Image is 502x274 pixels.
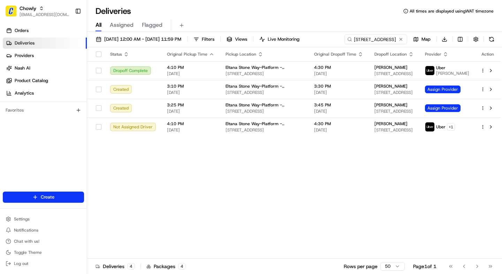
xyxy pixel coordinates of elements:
[14,261,28,266] span: Log out
[20,12,69,17] button: [EMAIL_ADDRESS][DOMAIN_NAME]
[3,88,87,99] a: Analytics
[104,36,181,42] span: [DATE] 12:00 AM - [DATE] 11:59 PM
[436,65,446,71] span: Uber
[110,51,122,57] span: Status
[425,104,461,112] span: Assign Provider
[314,65,363,70] span: 4:30 PM
[226,71,303,76] span: [STREET_ADDRESS]
[226,102,303,108] span: Eltana Stone Way-Platform - 3920StoneWayNSeattle
[96,263,135,270] div: Deliveries
[15,78,48,84] span: Product Catalog
[3,225,84,235] button: Notifications
[3,236,84,246] button: Chat with us!
[3,105,84,116] div: Favorites
[167,65,214,70] span: 4:10 PM
[15,65,30,71] span: Nash AI
[425,51,441,57] span: Provider
[14,239,39,244] span: Chat with us!
[226,65,303,70] span: Eltana Stone Way-Platform - 3920StoneWayNSeattle
[314,51,356,57] span: Original Dropoff Time
[3,259,84,268] button: Log out
[146,263,186,270] div: Packages
[425,86,461,93] span: Assign Provider
[41,194,54,200] span: Create
[3,3,72,19] button: ChowlyChowly[EMAIL_ADDRESS][DOMAIN_NAME]
[374,102,408,108] span: [PERSON_NAME]
[15,27,29,34] span: Orders
[314,90,363,95] span: [DATE]
[226,108,303,114] span: [STREET_ADDRESS]
[96,6,131,17] h1: Deliveries
[344,34,407,44] input: Type to search
[14,227,38,233] span: Notifications
[487,34,496,44] button: Refresh
[167,102,214,108] span: 3:25 PM
[314,71,363,76] span: [DATE]
[226,51,256,57] span: Pickup Location
[15,53,34,59] span: Providers
[3,248,84,257] button: Toggle Theme
[167,71,214,76] span: [DATE]
[226,83,303,89] span: Eltana Stone Way-Platform - 3920StoneWayNSeattle
[178,263,186,269] div: 4
[15,90,34,96] span: Analytics
[167,108,214,114] span: [DATE]
[425,122,434,131] img: uber-new-logo.jpeg
[374,127,414,133] span: [STREET_ADDRESS]
[256,34,303,44] button: Live Monitoring
[374,51,407,57] span: Dropoff Location
[20,5,36,12] button: Chowly
[374,71,414,76] span: [STREET_ADDRESS]
[14,216,30,222] span: Settings
[167,90,214,95] span: [DATE]
[6,6,17,17] img: Chowly
[190,34,218,44] button: Filters
[167,83,214,89] span: 3:10 PM
[202,36,214,42] span: Filters
[314,83,363,89] span: 3:30 PM
[3,25,87,36] a: Orders
[314,121,363,127] span: 4:30 PM
[14,250,42,255] span: Toggle Theme
[15,40,35,46] span: Deliveries
[374,90,414,95] span: [STREET_ADDRESS]
[167,51,207,57] span: Original Pickup Time
[167,127,214,133] span: [DATE]
[410,8,494,14] span: All times are displayed using WAT timezone
[425,66,434,75] img: uber-new-logo.jpeg
[3,214,84,224] button: Settings
[413,263,436,270] div: Page 1 of 1
[314,108,363,114] span: [DATE]
[268,36,299,42] span: Live Monitoring
[226,90,303,95] span: [STREET_ADDRESS]
[410,34,434,44] button: Map
[3,75,87,86] a: Product Catalog
[93,34,184,44] button: [DATE] 12:00 AM - [DATE] 11:59 PM
[110,21,134,29] span: Assigned
[374,83,408,89] span: [PERSON_NAME]
[96,21,101,29] span: All
[235,36,247,42] span: Views
[480,51,495,57] div: Action
[374,108,414,114] span: [STREET_ADDRESS]
[374,121,408,127] span: [PERSON_NAME]
[436,71,469,76] span: [PERSON_NAME]
[436,124,446,130] span: Uber
[127,263,135,269] div: 4
[3,38,87,49] a: Deliveries
[374,65,408,70] span: [PERSON_NAME]
[3,192,84,203] button: Create
[3,50,87,61] a: Providers
[447,123,455,131] button: +1
[3,63,87,74] a: Nash AI
[314,102,363,108] span: 3:45 PM
[223,34,250,44] button: Views
[142,21,162,29] span: Flagged
[421,36,431,42] span: Map
[226,121,303,127] span: Eltana Stone Way-Platform - 3920StoneWayNSeattle
[314,127,363,133] span: [DATE]
[167,121,214,127] span: 4:10 PM
[226,127,303,133] span: [STREET_ADDRESS]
